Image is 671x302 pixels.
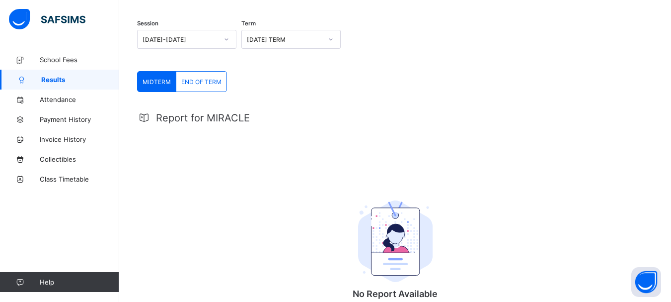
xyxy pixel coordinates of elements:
[40,56,119,64] span: School Fees
[40,135,119,143] span: Invoice History
[247,36,322,43] div: [DATE] TERM
[631,267,661,297] button: Open asap
[181,78,222,86] span: END OF TERM
[40,115,119,123] span: Payment History
[156,112,250,124] span: Report for MIRACLE
[143,78,171,86] span: MIDTERM
[296,289,495,299] p: No Report Available
[9,9,85,30] img: safsims
[358,201,433,282] img: student.207b5acb3037b72b59086e8b1a17b1d0.svg
[40,96,119,103] span: Attendance
[40,175,119,183] span: Class Timetable
[137,20,158,27] span: Session
[40,155,119,163] span: Collectibles
[241,20,256,27] span: Term
[40,278,119,286] span: Help
[41,76,119,84] span: Results
[143,36,218,43] div: [DATE]-[DATE]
